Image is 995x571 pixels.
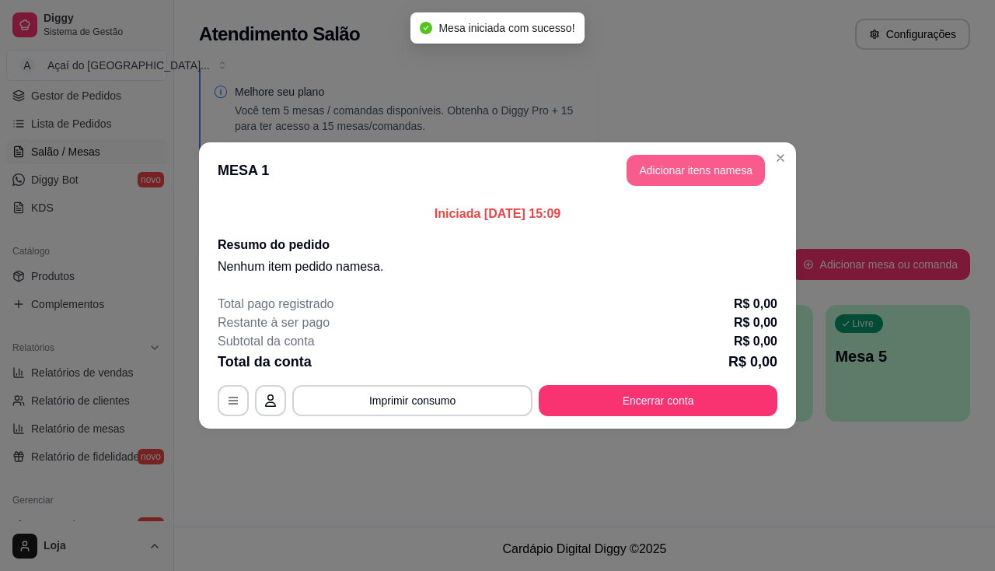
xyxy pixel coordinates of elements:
[734,332,777,351] p: R$ 0,00
[199,142,796,198] header: MESA 1
[218,295,333,314] p: Total pago registrado
[292,385,532,416] button: Imprimir consumo
[539,385,777,416] button: Encerrar conta
[218,205,777,223] p: Iniciada [DATE] 15:09
[627,155,765,186] button: Adicionar itens namesa
[218,351,312,373] p: Total da conta
[218,332,315,351] p: Subtotal da conta
[438,22,574,34] span: Mesa iniciada com sucesso!
[734,295,777,314] p: R$ 0,00
[218,236,777,254] h2: Resumo do pedido
[218,314,330,332] p: Restante à ser pago
[734,314,777,332] p: R$ 0,00
[420,22,432,34] span: check-circle
[768,145,793,170] button: Close
[218,257,777,276] p: Nenhum item pedido na mesa .
[728,351,777,373] p: R$ 0,00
